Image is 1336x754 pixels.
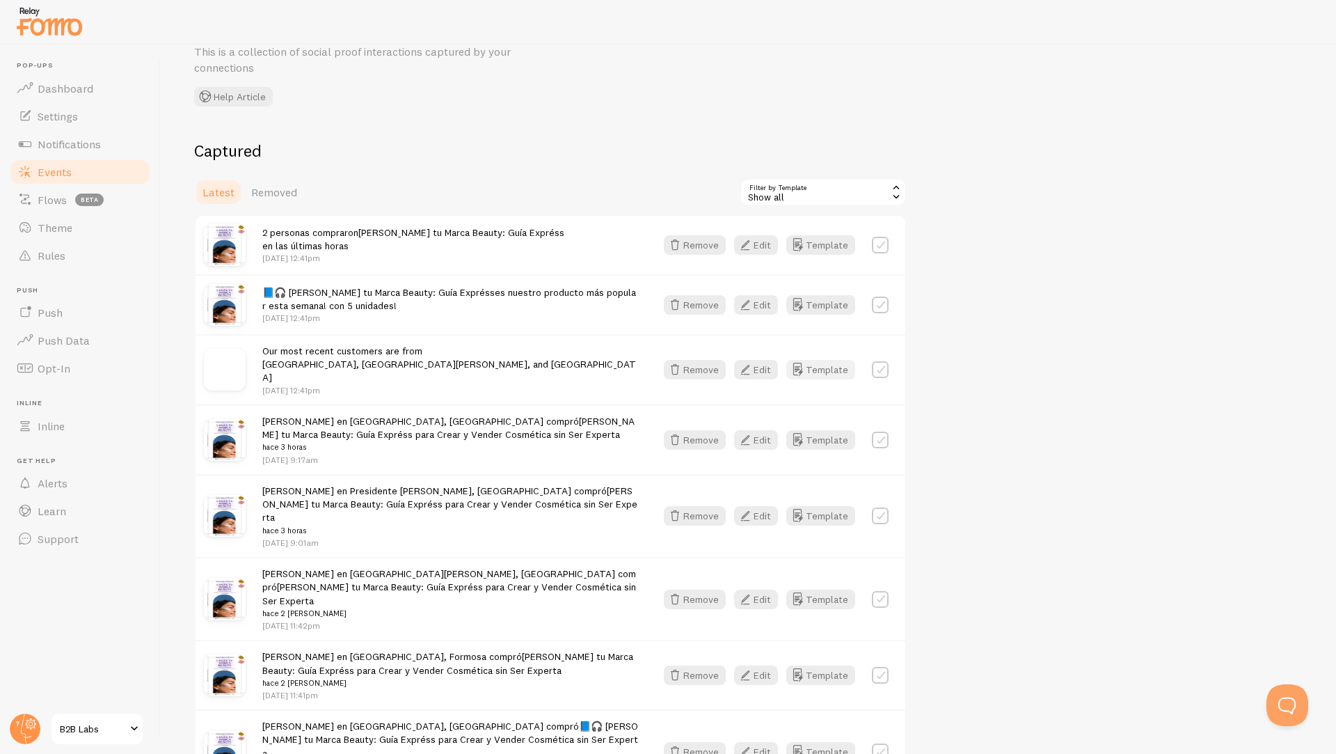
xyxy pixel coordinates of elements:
button: Edit [734,235,778,255]
img: Capturadepantalla2025-07-30ala_s_4.31.50p.m._small.png [204,495,246,537]
button: Edit [734,506,778,526]
span: Our most recent customers are from [GEOGRAPHIC_DATA], [GEOGRAPHIC_DATA][PERSON_NAME], and [GEOGRA... [262,345,636,384]
a: Push [8,299,152,327]
div: Show all [740,178,907,206]
a: Edit [734,360,786,379]
button: Edit [734,430,778,450]
p: [DATE] 11:41pm [262,689,639,701]
img: Capturadepantalla2025-07-30ala_s_4.31.50p.m._small.png [204,579,246,620]
button: Edit [734,666,778,685]
span: [PERSON_NAME] en [GEOGRAPHIC_DATA][PERSON_NAME], [GEOGRAPHIC_DATA] compró [262,567,639,620]
span: Inline [17,399,152,408]
button: Remove [664,590,726,609]
button: Remove [664,666,726,685]
button: Help Article [194,87,273,107]
p: [DATE] 12:41pm [262,252,564,264]
button: Edit [734,295,778,315]
img: Capturadepantalla2025-07-30ala_s_4.31.50p.m._small.png [204,284,246,326]
img: Capturadepantalla2025-07-30ala_s_4.31.50p.m._small.png [204,654,246,696]
span: Rules [38,249,65,262]
p: [DATE] 11:42pm [262,620,639,631]
a: Dashboard [8,74,152,102]
span: Inline [38,419,65,433]
a: Edit [734,235,786,255]
span: Notifications [38,137,101,151]
a: B2B Labs [50,712,144,746]
a: Events [8,158,152,186]
p: [DATE] 9:17am [262,454,639,466]
span: beta [75,194,104,206]
img: Capturadepantalla2025-07-30ala_s_4.31.50p.m._small.png [204,224,246,266]
a: Edit [734,430,786,450]
button: Template [786,430,855,450]
a: Edit [734,506,786,526]
span: Settings [38,109,78,123]
a: Latest [194,178,243,206]
a: Rules [8,242,152,269]
button: Remove [664,235,726,255]
a: Notifications [8,130,152,158]
button: Template [786,235,855,255]
small: hace 2 [PERSON_NAME] [262,607,639,620]
img: fomo-relay-logo-orange.svg [15,3,84,39]
a: Edit [734,590,786,609]
span: es nuestro producto más popular esta semana! con 5 unidades! [262,286,636,312]
button: Remove [664,360,726,379]
iframe: Help Scout Beacon - Open [1266,684,1308,726]
button: Template [786,295,855,315]
span: Push [17,286,152,295]
button: Edit [734,590,778,609]
a: Edit [734,666,786,685]
a: Alerts [8,469,152,497]
button: Template [786,506,855,526]
button: Template [786,360,855,379]
a: Template [786,590,855,609]
p: [DATE] 9:01am [262,537,639,549]
span: 2 personas compraron en las últimas horas [262,226,564,252]
a: [PERSON_NAME] tu Marca Beauty: Guía Expréss para Crear y Vender Cosmética sin Ser Experta [262,485,637,524]
a: Inline [8,412,152,440]
span: [PERSON_NAME] en [GEOGRAPHIC_DATA], [GEOGRAPHIC_DATA] compró [262,415,639,454]
img: Capturadepantalla2025-07-30ala_s_4.31.50p.m._small.png [204,419,246,461]
p: [DATE] 12:41pm [262,312,639,324]
a: [PERSON_NAME] tu Marca Beauty: Guía Expréss para Crear y Vender Cosmética sin Ser Experta [262,650,633,676]
a: Edit [734,295,786,315]
span: Get Help [17,457,152,466]
a: [PERSON_NAME] tu Marca Beauty: Guía Expréss para Crear y Vender Cosmética sin Ser Experta [262,415,635,441]
span: Learn [38,504,66,518]
a: Push Data [8,327,152,354]
button: Remove [664,295,726,315]
a: Learn [8,497,152,525]
a: 📘🎧 [PERSON_NAME] tu Marca Beauty: Guía Expréss [262,286,495,299]
span: Flows [38,193,67,207]
span: B2B Labs [60,721,126,737]
button: Template [786,666,855,685]
a: Theme [8,214,152,242]
small: hace 2 [PERSON_NAME] [262,677,639,689]
span: Removed [251,185,297,199]
p: [DATE] 12:41pm [262,384,639,396]
button: Remove [664,430,726,450]
a: [PERSON_NAME] tu Marca Beauty: Guía Expréss [358,226,564,239]
a: [PERSON_NAME] tu Marca Beauty: Guía Expréss para Crear y Vender Cosmética sin Ser Experta [262,581,636,606]
span: Theme [38,221,72,235]
span: [PERSON_NAME] en Presidente [PERSON_NAME], [GEOGRAPHIC_DATA] compró [262,485,639,537]
span: Latest [202,185,234,199]
a: Opt-In [8,354,152,382]
span: Dashboard [38,81,93,95]
span: [PERSON_NAME] en [GEOGRAPHIC_DATA], Formosa compró [262,650,639,689]
span: Push Data [38,333,90,347]
a: Flows beta [8,186,152,214]
button: Remove [664,506,726,526]
span: Opt-In [38,361,70,375]
span: Push [38,306,63,320]
img: no_image.svg [204,349,246,391]
button: Edit [734,360,778,379]
p: This is a collection of social proof interactions captured by your connections [194,44,528,76]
